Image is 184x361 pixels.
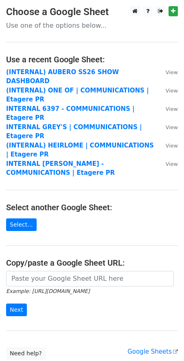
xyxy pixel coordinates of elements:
[6,218,37,231] a: Select...
[6,6,178,18] h3: Choose a Google Sheet
[6,288,90,294] small: Example: [URL][DOMAIN_NAME]
[6,203,178,212] h4: Select another Google Sheet:
[6,123,142,140] a: INTERNAL GREY'S | COMMUNICATIONS | Etagere PR
[158,123,178,131] a: View
[166,88,178,94] small: View
[158,87,178,94] a: View
[158,160,178,167] a: View
[158,142,178,149] a: View
[166,143,178,149] small: View
[6,160,115,177] a: INTERNAL [PERSON_NAME] - COMMUNICATIONS | Etagere PR
[6,105,135,122] a: INTERNAL 6397 - COMMUNICATIONS | Etagere PR
[166,106,178,112] small: View
[6,347,46,360] a: Need help?
[6,21,178,30] p: Use one of the options below...
[6,55,178,64] h4: Use a recent Google Sheet:
[6,271,174,286] input: Paste your Google Sheet URL here
[6,87,149,103] a: (INTERNAL) ONE OF | COMMUNICATIONS | Etagere PR
[6,68,119,85] a: (INTERNAL) AUBERO SS26 SHOW DASHBOARD
[166,161,178,167] small: View
[6,304,27,316] input: Next
[158,68,178,76] a: View
[158,105,178,112] a: View
[166,69,178,75] small: View
[166,124,178,130] small: View
[127,348,178,355] a: Google Sheets
[6,258,178,268] h4: Copy/paste a Google Sheet URL:
[6,142,154,158] a: (INTERNAL) HEIRLOME | COMMUNICATIONS | Etagere PR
